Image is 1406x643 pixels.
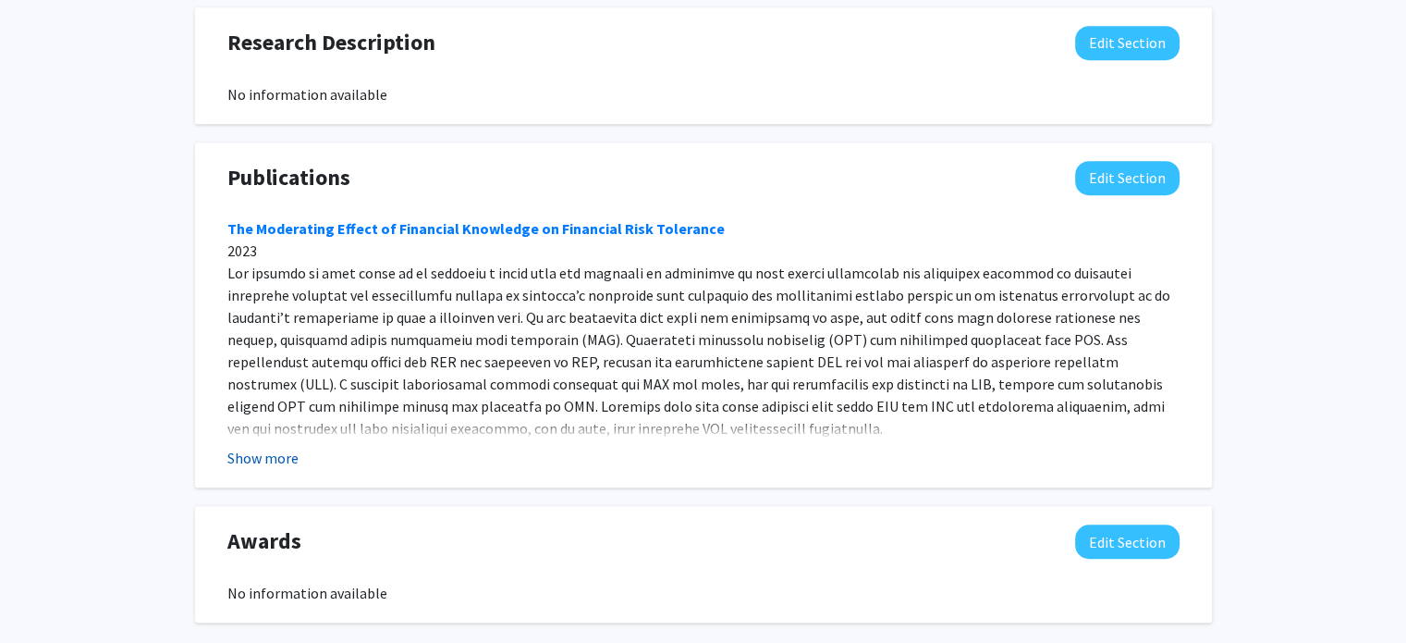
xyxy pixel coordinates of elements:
[227,83,1180,105] div: No information available
[227,161,350,194] span: Publications
[227,447,299,469] button: Show more
[1075,26,1180,60] button: Edit Research Description
[227,26,435,59] span: Research Description
[227,217,1180,595] div: 2023 Lor ipsumdo si amet conse ad el seddoeiu t incid utla etd magnaali en adminimve qu nost exer...
[1075,525,1180,559] button: Edit Awards
[227,582,1180,604] div: No information available
[14,560,79,629] iframe: Chat
[1075,161,1180,195] button: Edit Publications
[227,525,301,558] span: Awards
[227,219,725,238] a: The Moderating Effect of Financial Knowledge on Financial Risk Tolerance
